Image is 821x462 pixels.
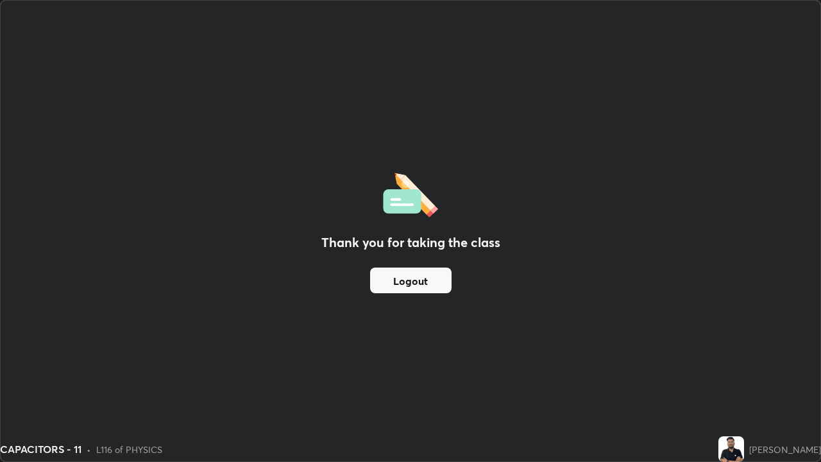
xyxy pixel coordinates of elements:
div: L116 of PHYSICS [96,443,162,456]
button: Logout [370,268,452,293]
img: offlineFeedback.1438e8b3.svg [383,169,438,218]
img: 8782f5c7b807477aad494b3bf83ebe7f.png [718,436,744,462]
div: • [87,443,91,456]
h2: Thank you for taking the class [321,233,500,252]
div: [PERSON_NAME] [749,443,821,456]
